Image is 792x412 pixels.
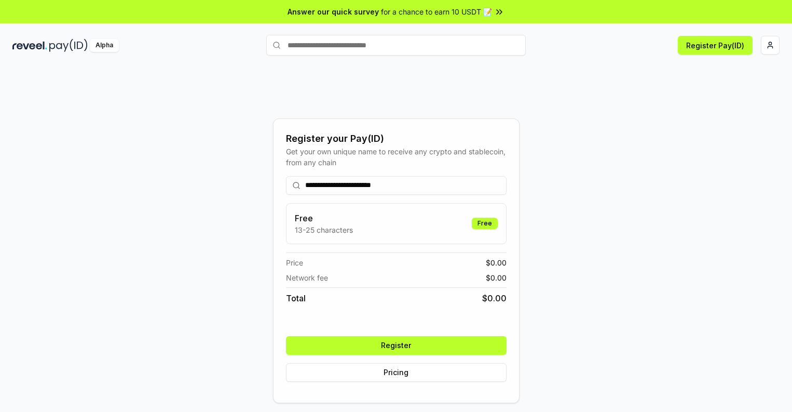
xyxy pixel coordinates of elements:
[49,39,88,52] img: pay_id
[286,272,328,283] span: Network fee
[381,6,492,17] span: for a chance to earn 10 USDT 📝
[678,36,753,55] button: Register Pay(ID)
[486,272,507,283] span: $ 0.00
[286,363,507,382] button: Pricing
[482,292,507,304] span: $ 0.00
[295,212,353,224] h3: Free
[12,39,47,52] img: reveel_dark
[286,336,507,355] button: Register
[90,39,119,52] div: Alpha
[286,146,507,168] div: Get your own unique name to receive any crypto and stablecoin, from any chain
[286,257,303,268] span: Price
[286,292,306,304] span: Total
[288,6,379,17] span: Answer our quick survey
[472,218,498,229] div: Free
[486,257,507,268] span: $ 0.00
[286,131,507,146] div: Register your Pay(ID)
[295,224,353,235] p: 13-25 characters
